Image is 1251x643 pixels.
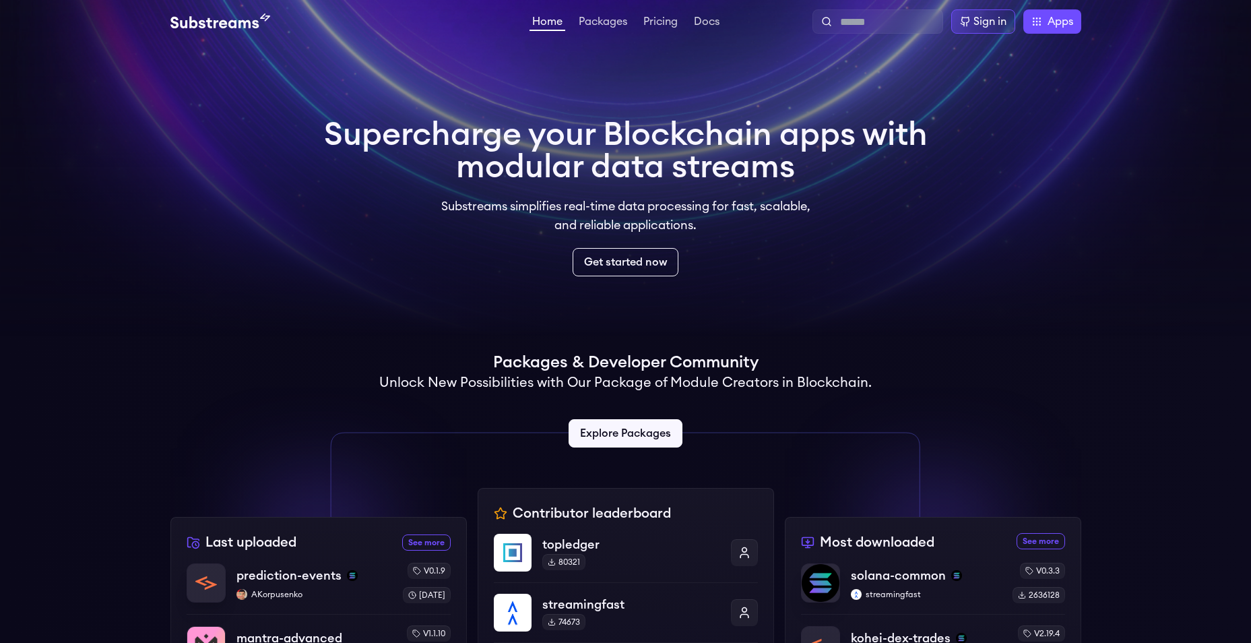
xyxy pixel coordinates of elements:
[1048,13,1073,30] span: Apps
[1013,587,1065,603] div: 2636128
[236,589,392,600] p: AKorpusenko
[236,589,247,600] img: AKorpusenko
[576,16,630,30] a: Packages
[408,563,451,579] div: v0.1.9
[493,352,759,373] h1: Packages & Developer Community
[691,16,722,30] a: Docs
[187,563,451,614] a: prediction-eventsprediction-eventssolanaAKorpusenkoAKorpusenkov0.1.9[DATE]
[1020,563,1065,579] div: v0.3.3
[187,564,225,602] img: prediction-events
[402,534,451,551] a: See more recently uploaded packages
[542,614,585,630] div: 74673
[494,534,532,572] img: topledger
[802,564,839,602] img: solana-common
[407,625,451,642] div: v1.1.10
[851,566,946,585] p: solana-common
[1018,625,1065,642] div: v2.19.4
[236,566,342,585] p: prediction-events
[403,587,451,603] div: [DATE]
[641,16,680,30] a: Pricing
[569,419,682,448] a: Explore Packages
[542,595,720,614] p: streamingfast
[170,13,270,30] img: Substream's logo
[494,594,532,632] img: streamingfast
[851,589,862,600] img: streamingfast
[494,582,758,642] a: streamingfaststreamingfast74673
[379,373,872,392] h2: Unlock New Possibilities with Our Package of Module Creators in Blockchain.
[851,589,1002,600] p: streamingfast
[542,535,720,554] p: topledger
[530,16,565,31] a: Home
[1017,533,1065,549] a: See more most downloaded packages
[347,570,358,581] img: solana
[432,197,820,235] p: Substreams simplifies real-time data processing for fast, scalable, and reliable applications.
[542,554,585,570] div: 80321
[951,570,962,581] img: solana
[494,534,758,582] a: topledgertopledger80321
[573,248,678,276] a: Get started now
[973,13,1006,30] div: Sign in
[801,563,1065,614] a: solana-commonsolana-commonsolanastreamingfaststreamingfastv0.3.32636128
[324,119,928,183] h1: Supercharge your Blockchain apps with modular data streams
[951,9,1015,34] a: Sign in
